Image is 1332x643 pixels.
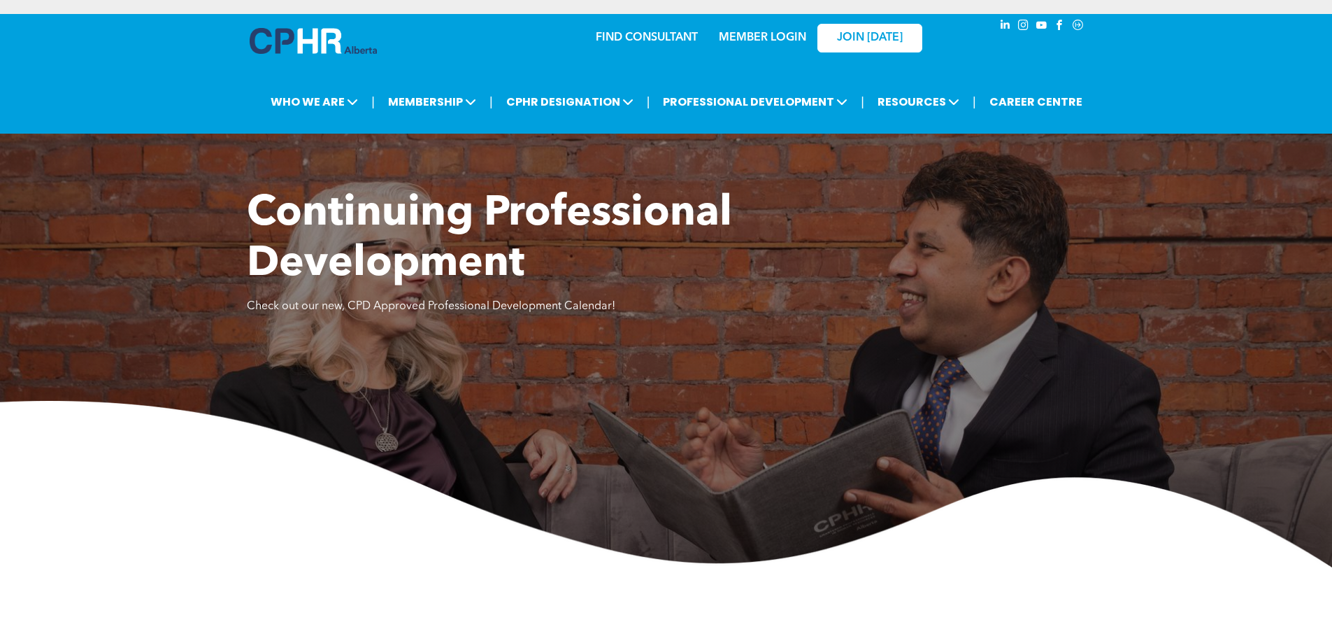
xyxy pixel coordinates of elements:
span: CPHR DESIGNATION [502,89,638,115]
span: WHO WE ARE [266,89,362,115]
a: linkedin [998,17,1013,36]
span: MEMBERSHIP [384,89,480,115]
li: | [371,87,375,116]
span: JOIN [DATE] [837,31,903,45]
a: MEMBER LOGIN [719,32,806,43]
span: PROFESSIONAL DEVELOPMENT [659,89,852,115]
a: facebook [1052,17,1068,36]
li: | [489,87,493,116]
a: Social network [1070,17,1086,36]
li: | [647,87,650,116]
a: youtube [1034,17,1050,36]
a: JOIN [DATE] [817,24,922,52]
a: CAREER CENTRE [985,89,1087,115]
span: RESOURCES [873,89,964,115]
img: A blue and white logo for cp alberta [250,28,377,54]
a: instagram [1016,17,1031,36]
li: | [973,87,976,116]
span: Continuing Professional Development [247,193,732,285]
li: | [861,87,864,116]
a: FIND CONSULTANT [596,32,698,43]
span: Check out our new, CPD Approved Professional Development Calendar! [247,301,615,312]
